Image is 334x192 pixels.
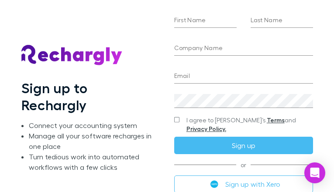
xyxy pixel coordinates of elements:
[21,45,123,66] img: Rechargly's Logo
[267,116,285,124] a: Terms
[29,131,156,152] li: Manage all your software recharges in one place
[29,120,156,131] li: Connect your accounting system
[186,116,313,133] span: I agree to [PERSON_NAME]’s and
[210,180,218,188] img: Xero's logo
[29,152,156,172] li: Turn tedious work into automated workflows with a few clicks
[186,125,226,132] a: Privacy Policy.
[174,137,313,154] button: Sign up
[21,80,157,113] h1: Sign up to Rechargly
[304,162,325,183] div: Open Intercom Messenger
